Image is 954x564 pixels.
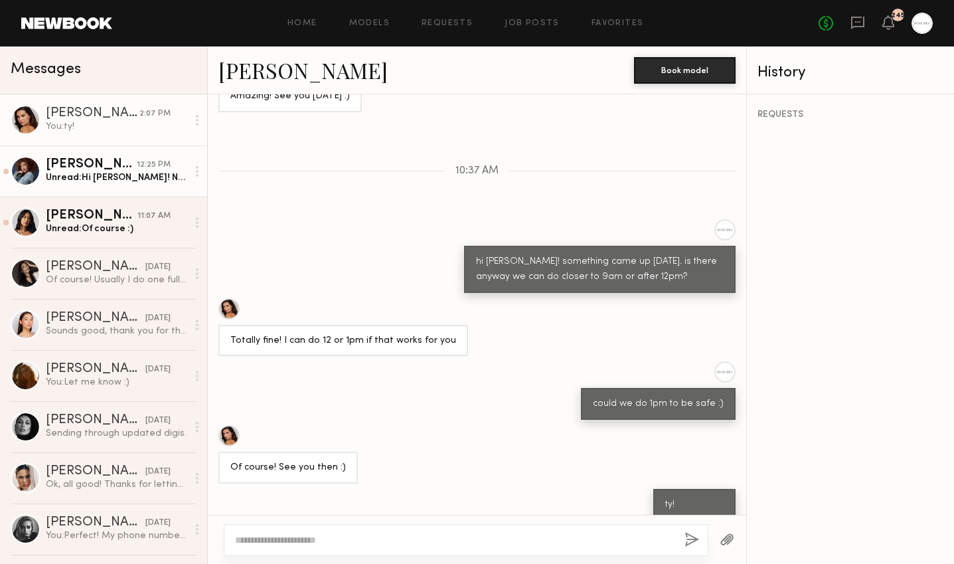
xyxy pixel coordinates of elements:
div: You: Let me know :) [46,376,187,389]
div: [PERSON_NAME] [46,363,145,376]
a: Job Posts [505,19,560,28]
div: ty! [665,498,724,513]
a: [PERSON_NAME] [218,56,388,84]
div: You: ty! [46,120,187,133]
a: Book model [634,64,736,75]
div: [DATE] [145,517,171,529]
a: Requests [422,19,473,28]
div: Amazing! See you [DATE] :) [230,89,350,104]
div: 12:25 PM [137,159,171,171]
div: Unread: Hi [PERSON_NAME]! Nice to e-meet you. As of now i’m available on 9/23. Thank you x [46,171,187,184]
div: Totally fine! I can do 12 or 1pm if that works for you [230,333,456,349]
div: History [757,65,943,80]
div: Of course! See you then :) [230,460,346,476]
div: 245 [891,12,905,19]
div: [DATE] [145,415,171,427]
span: 10:37 AM [455,165,499,177]
div: Unread: Of course :) [46,223,187,235]
div: REQUESTS [757,110,943,120]
div: 11:07 AM [137,210,171,223]
div: [PERSON_NAME] [46,107,139,120]
div: 2:07 PM [139,108,171,120]
a: Favorites [592,19,644,28]
span: Messages [11,62,81,77]
button: Book model [634,57,736,84]
div: [PERSON_NAME] [46,516,145,529]
div: Ok, all good! Thanks for letting me know. [46,478,187,491]
div: hi [PERSON_NAME]! something came up [DATE]. is there anyway we can do closer to 9am or after 12pm? [476,254,724,285]
div: [PERSON_NAME] [46,465,145,478]
div: Sounds good, thank you for the update! [46,325,187,337]
a: Models [349,19,390,28]
div: Sending through updated digis. [46,427,187,440]
div: [DATE] [145,466,171,478]
div: [PERSON_NAME] [46,312,145,325]
div: [PERSON_NAME] [46,158,137,171]
div: [PERSON_NAME] [46,260,145,274]
div: You: Perfect! My phone number is [PHONE_NUMBER] if you have any issue finding us. Thank you! xx [46,529,187,542]
div: [PERSON_NAME] [46,414,145,427]
div: [DATE] [145,312,171,325]
div: [DATE] [145,363,171,376]
div: Of course! Usually I do one full edited video, along with raw footage, and a couple of pictures b... [46,274,187,286]
div: [DATE] [145,261,171,274]
div: could we do 1pm to be safe :) [593,397,724,412]
a: Home [287,19,317,28]
div: [PERSON_NAME] [46,209,137,223]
